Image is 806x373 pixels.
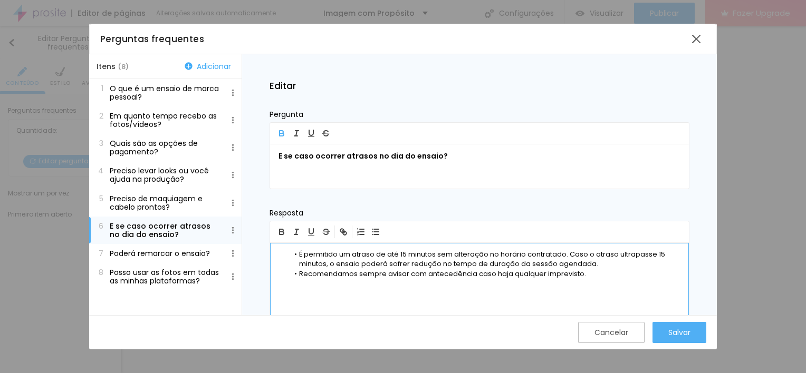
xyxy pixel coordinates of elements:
button: 7Poderá remarcar o ensaio? [89,244,242,263]
span: Itens [97,63,129,70]
li: É permitido um atraso de até 15 minutos sem alteração no horário contratado. Caso o atraso ultrap... [289,250,681,269]
button: Salvar [653,322,706,343]
p: Pergunta [270,111,689,118]
div: Salvar [668,328,690,337]
span: 7 [97,249,103,258]
b: E se caso ocorrer atrasos no dia do ensaio? [279,151,448,161]
img: Icone [229,273,236,280]
button: Cancelar [578,322,645,343]
button: 8Posso usar as fotos em todas as minhas plataformas? [89,263,242,290]
button: 6E se caso ocorrer atrasos no dia do ensaio? [89,217,242,244]
span: 8 [97,268,103,277]
span: ( 8 ) [118,62,129,72]
p: O que é um ensaio de marca pessoal? [110,84,219,101]
p: Resposta [270,209,689,217]
li: Recomendamos sempre avisar com antecedência caso haja qualquer imprevisto. [289,269,681,279]
p: Em quanto tempo recebo as fotos/vídeos? [110,112,219,129]
img: Icone [229,227,236,233]
button: Adicionar [181,62,234,71]
img: Icone [229,250,236,257]
span: 2 [97,112,103,120]
span: 6 [97,222,103,230]
button: 1O que é um ensaio de marca pessoal? [89,79,242,106]
p: E se caso ocorrer atrasos no dia do ensaio? [110,222,219,239]
p: Preciso de maquiagem e cabelo prontos? [110,194,219,211]
span: 1 [97,84,103,93]
button: 5Preciso de maquiagem e cabelo prontos? [89,189,242,217]
span: 3 [97,139,103,148]
p: Quais são as opções de pagamento? [110,139,219,156]
span: 4 [97,166,103,175]
p: Poderá remarcar o ensaio? [110,249,210,258]
img: Icone [229,172,236,179]
h2: Editar [270,82,689,91]
button: 3Quais são as opções de pagamento? [89,134,242,161]
div: Cancelar [594,328,628,337]
span: 5 [97,194,103,203]
button: 2Em quanto tempo recebo as fotos/vídeos? [89,106,242,134]
img: Icone [229,144,236,151]
p: Preciso levar looks ou você ajuda na produção? [110,166,219,183]
img: Icone [229,117,236,124]
img: Icone [229,199,236,206]
img: Icone [185,62,193,70]
img: Icone [229,89,236,96]
div: Perguntas frequentes [100,32,687,46]
p: Posso usar as fotos em todas as minhas plataformas? [110,268,219,285]
button: 4Preciso levar looks ou você ajuda na produção? [89,161,242,189]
